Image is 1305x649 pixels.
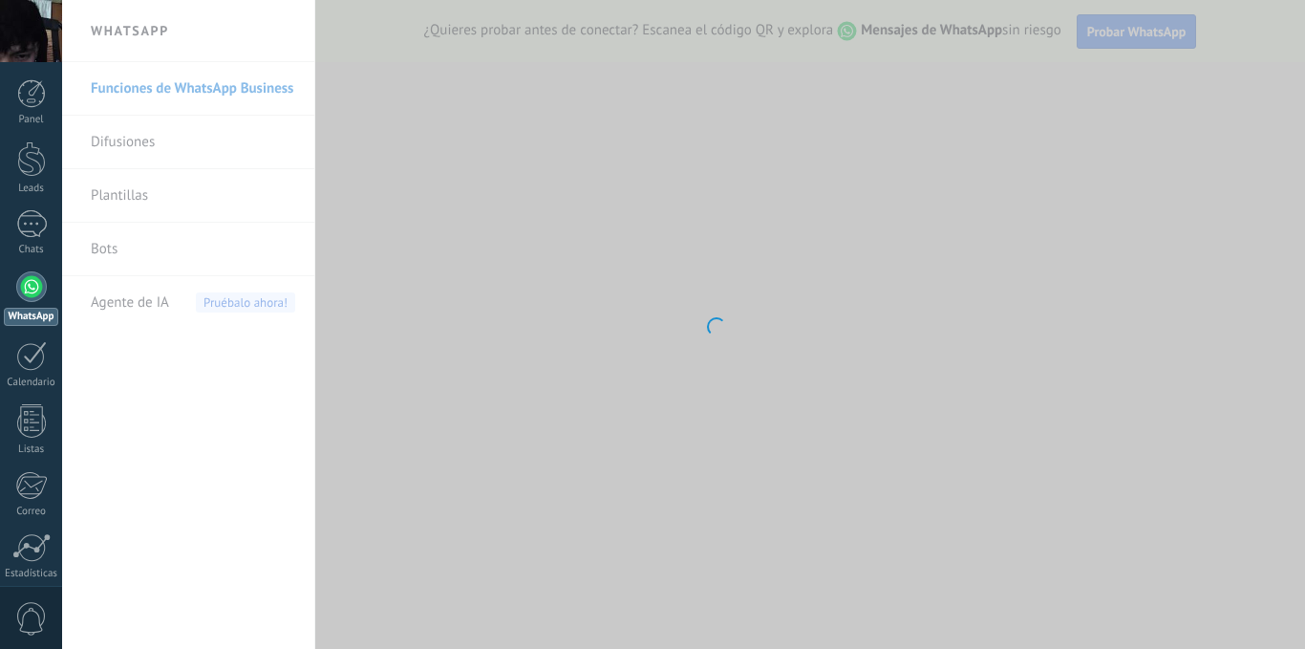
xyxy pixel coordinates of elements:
div: Correo [4,506,59,518]
div: Calendario [4,377,59,389]
div: WhatsApp [4,308,58,326]
div: Panel [4,114,59,126]
div: Chats [4,244,59,256]
div: Estadísticas [4,568,59,580]
div: Leads [4,183,59,195]
div: Listas [4,443,59,456]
